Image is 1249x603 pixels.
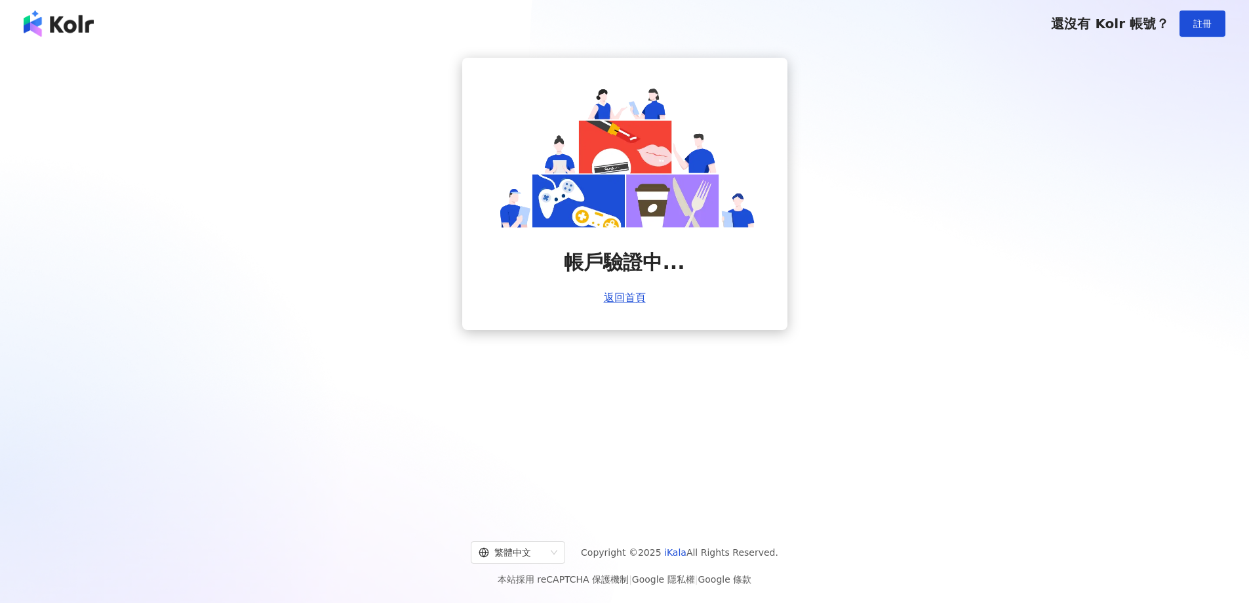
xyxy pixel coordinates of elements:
[494,84,756,228] img: account is verifying
[498,572,751,587] span: 本站採用 reCAPTCHA 保護機制
[24,10,94,37] img: logo
[581,545,778,560] span: Copyright © 2025 All Rights Reserved.
[604,292,646,304] a: 返回首頁
[479,542,545,563] div: 繁體中文
[698,574,751,585] a: Google 條款
[664,547,686,558] a: iKala
[632,574,695,585] a: Google 隱私權
[629,574,632,585] span: |
[695,574,698,585] span: |
[1193,18,1212,29] span: 註冊
[1051,16,1169,31] span: 還沒有 Kolr 帳號？
[1180,10,1225,37] button: 註冊
[564,249,684,276] span: 帳戶驗證中...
